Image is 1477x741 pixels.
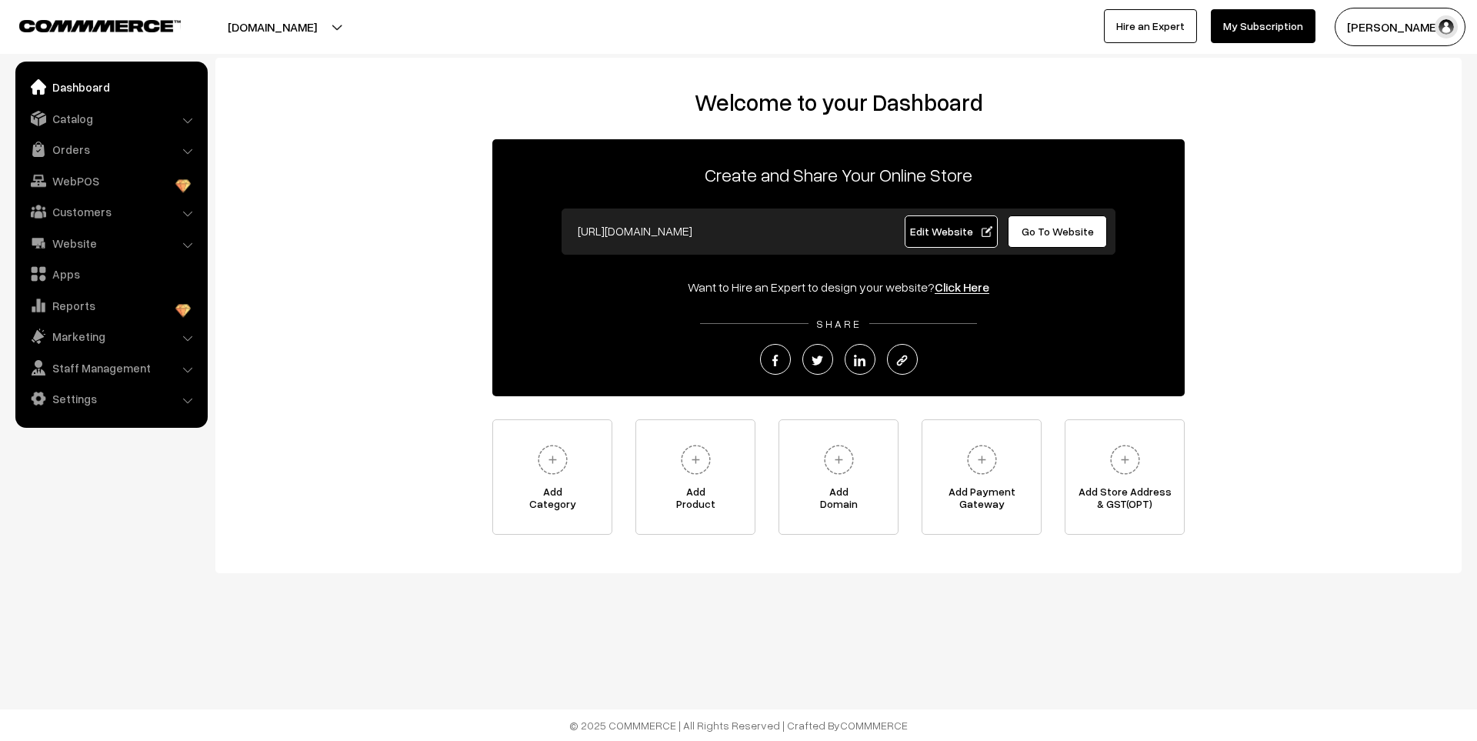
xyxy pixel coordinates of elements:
a: Catalog [19,105,202,132]
a: Reports [19,292,202,319]
img: plus.svg [675,439,717,481]
a: AddProduct [635,419,755,535]
h2: Welcome to your Dashboard [231,88,1446,116]
a: Marketing [19,322,202,350]
a: COMMMERCE [840,719,908,732]
span: Add Payment Gateway [922,486,1041,516]
span: Add Domain [779,486,898,516]
span: Add Product [636,486,755,516]
span: Add Store Address & GST(OPT) [1065,486,1184,516]
img: plus.svg [1104,439,1146,481]
a: My Subscription [1211,9,1315,43]
div: Want to Hire an Expert to design your website? [492,278,1185,296]
a: AddDomain [779,419,899,535]
a: Customers [19,198,202,225]
p: Create and Share Your Online Store [492,161,1185,189]
button: [DOMAIN_NAME] [174,8,371,46]
span: SHARE [809,317,869,330]
span: Add Category [493,486,612,516]
a: Edit Website [905,215,999,248]
a: Settings [19,385,202,412]
a: Go To Website [1008,215,1107,248]
a: Dashboard [19,73,202,101]
img: user [1435,15,1458,38]
img: plus.svg [818,439,860,481]
a: Website [19,229,202,257]
a: COMMMERCE [19,15,154,34]
a: Add PaymentGateway [922,419,1042,535]
span: Edit Website [910,225,992,238]
a: Orders [19,135,202,163]
img: COMMMERCE [19,20,181,32]
img: plus.svg [532,439,574,481]
a: Add Store Address& GST(OPT) [1065,419,1185,535]
a: Apps [19,260,202,288]
button: [PERSON_NAME] [1335,8,1465,46]
a: AddCategory [492,419,612,535]
a: Hire an Expert [1104,9,1197,43]
span: Go To Website [1022,225,1094,238]
a: WebPOS [19,167,202,195]
a: Click Here [935,279,989,295]
a: Staff Management [19,354,202,382]
img: plus.svg [961,439,1003,481]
